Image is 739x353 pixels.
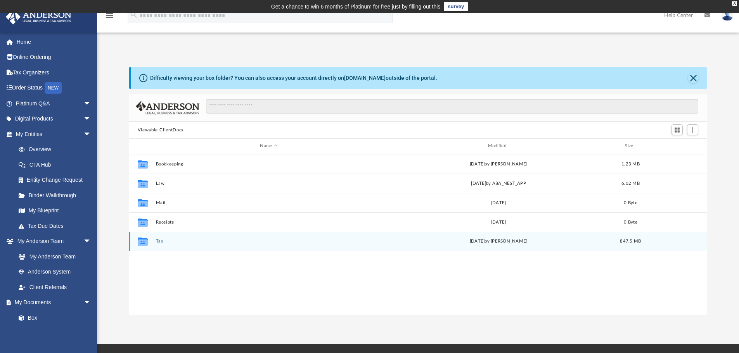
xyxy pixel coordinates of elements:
div: Difficulty viewing your box folder? You can also access your account directly on outside of the p... [150,74,437,82]
span: [DATE] [469,239,485,243]
a: Tax Due Dates [11,218,103,234]
button: Receipts [156,220,382,225]
a: Binder Walkthrough [11,188,103,203]
a: Overview [11,142,103,157]
span: arrow_drop_down [83,96,99,112]
div: id [649,143,704,150]
img: User Pic [722,10,733,21]
span: 0 Byte [624,220,637,224]
span: arrow_drop_down [83,111,99,127]
a: [DOMAIN_NAME] [344,75,386,81]
span: 847.5 MB [620,239,641,243]
button: Tax [156,239,382,244]
button: Bookkeeping [156,162,382,167]
a: My Blueprint [11,203,99,219]
div: [DATE] [385,199,611,206]
span: 6.02 MB [621,181,640,185]
a: CTA Hub [11,157,103,172]
div: Size [615,143,646,150]
a: Order StatusNEW [5,80,103,96]
div: Modified [385,143,612,150]
a: My Anderson Team [11,249,95,264]
div: grid [129,154,707,315]
div: Get a chance to win 6 months of Platinum for free just by filling out this [271,2,441,11]
a: Tax Organizers [5,65,103,80]
div: [DATE] by ABA_NEST_APP [385,180,611,187]
button: Viewable-ClientDocs [138,127,183,134]
a: Meeting Minutes [11,325,99,341]
a: menu [105,15,114,20]
a: survey [444,2,468,11]
button: Add [687,124,699,135]
span: 1.23 MB [621,162,640,166]
button: Switch to Grid View [672,124,683,135]
span: arrow_drop_down [83,126,99,142]
button: Mail [156,200,382,205]
div: [DATE] [385,219,611,226]
span: 0 Byte [624,200,637,205]
div: Name [155,143,382,150]
div: id [133,143,152,150]
span: arrow_drop_down [83,295,99,311]
a: My Anderson Teamarrow_drop_down [5,234,99,249]
button: Close [688,72,699,83]
div: by [PERSON_NAME] [385,238,611,245]
span: arrow_drop_down [83,234,99,250]
a: Online Ordering [5,50,103,65]
a: My Documentsarrow_drop_down [5,295,99,310]
div: NEW [45,82,62,94]
a: Platinum Q&Aarrow_drop_down [5,96,103,111]
div: close [732,1,737,6]
a: Box [11,310,95,325]
div: [DATE] by [PERSON_NAME] [385,160,611,167]
i: menu [105,11,114,20]
a: Anderson System [11,264,99,280]
i: search [130,10,138,19]
a: Digital Productsarrow_drop_down [5,111,103,127]
input: Search files and folders [206,99,698,114]
button: Law [156,181,382,186]
img: Anderson Advisors Platinum Portal [3,9,74,24]
a: Home [5,34,103,50]
a: My Entitiesarrow_drop_down [5,126,103,142]
a: Entity Change Request [11,172,103,188]
a: Client Referrals [11,279,99,295]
